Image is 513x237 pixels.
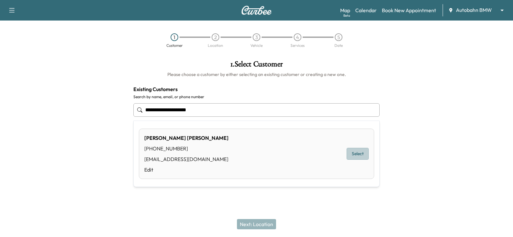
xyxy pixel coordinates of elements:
[144,155,229,163] div: [EMAIL_ADDRESS][DOMAIN_NAME]
[133,94,380,99] label: Search by name, email, or phone number
[133,60,380,71] h1: 1 . Select Customer
[456,6,492,14] span: Autobahn BMW
[335,33,342,41] div: 5
[340,6,350,14] a: MapBeta
[171,33,178,41] div: 1
[334,44,343,47] div: Date
[166,44,183,47] div: Customer
[382,6,436,14] a: Book New Appointment
[290,44,305,47] div: Services
[241,6,272,15] img: Curbee Logo
[212,33,219,41] div: 2
[144,134,229,142] div: [PERSON_NAME] [PERSON_NAME]
[144,145,229,152] div: [PHONE_NUMBER]
[347,148,369,160] button: Select
[343,13,350,18] div: Beta
[253,33,260,41] div: 3
[208,44,223,47] div: Location
[355,6,377,14] a: Calendar
[250,44,263,47] div: Vehicle
[133,85,380,93] h4: Existing Customers
[144,166,229,174] a: Edit
[133,71,380,78] h6: Please choose a customer by either selecting an existing customer or creating a new one.
[294,33,301,41] div: 4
